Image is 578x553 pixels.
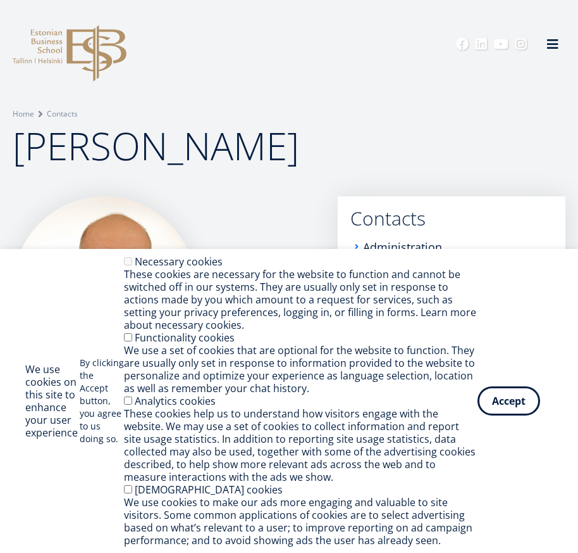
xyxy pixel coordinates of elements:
[515,38,527,51] a: Instagram
[80,357,124,445] p: By clicking the Accept button, you agree to us doing so.
[475,38,488,51] a: Linkedin
[47,108,78,120] a: Contacts
[124,268,477,331] div: These cookies are necessary for the website to function and cannot be switched off in our systems...
[363,241,442,253] a: Administration
[13,120,299,172] span: [PERSON_NAME]
[350,209,553,228] a: Contacts
[135,255,223,269] label: Necessary cookies
[494,38,508,51] a: Youtube
[135,331,235,345] label: Functionality cookies
[13,196,196,380] img: Arno Almann
[124,344,477,395] div: We use a set of cookies that are optional for the website to function. They are usually only set ...
[13,108,34,120] a: Home
[124,407,477,483] div: These cookies help us to understand how visitors engage with the website. We may use a set of coo...
[477,386,540,416] button: Accept
[456,38,469,51] a: Facebook
[135,483,283,497] label: [DEMOGRAPHIC_DATA] cookies
[135,394,216,408] label: Analytics cookies
[124,496,477,547] div: We use cookies to make our ads more engaging and valuable to site visitors. Some common applicati...
[25,363,80,439] h2: We use cookies on this site to enhance your user experience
